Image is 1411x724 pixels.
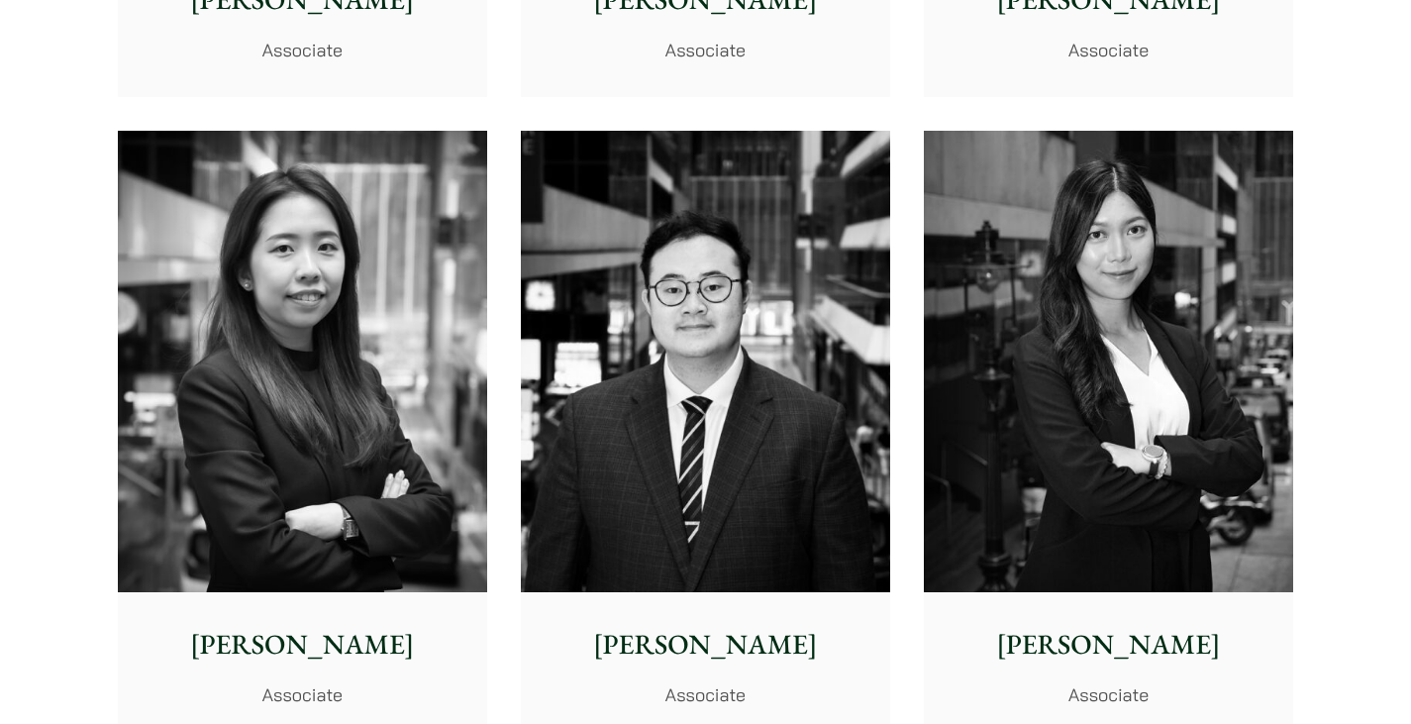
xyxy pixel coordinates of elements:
p: Associate [134,681,471,708]
p: Associate [537,681,874,708]
p: [PERSON_NAME] [537,624,874,666]
p: Associate [940,681,1277,708]
p: [PERSON_NAME] [134,624,471,666]
p: [PERSON_NAME] [940,624,1277,666]
p: Associate [537,37,874,63]
p: Associate [940,37,1277,63]
img: Joanne Lam photo [924,131,1293,593]
p: Associate [134,37,471,63]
